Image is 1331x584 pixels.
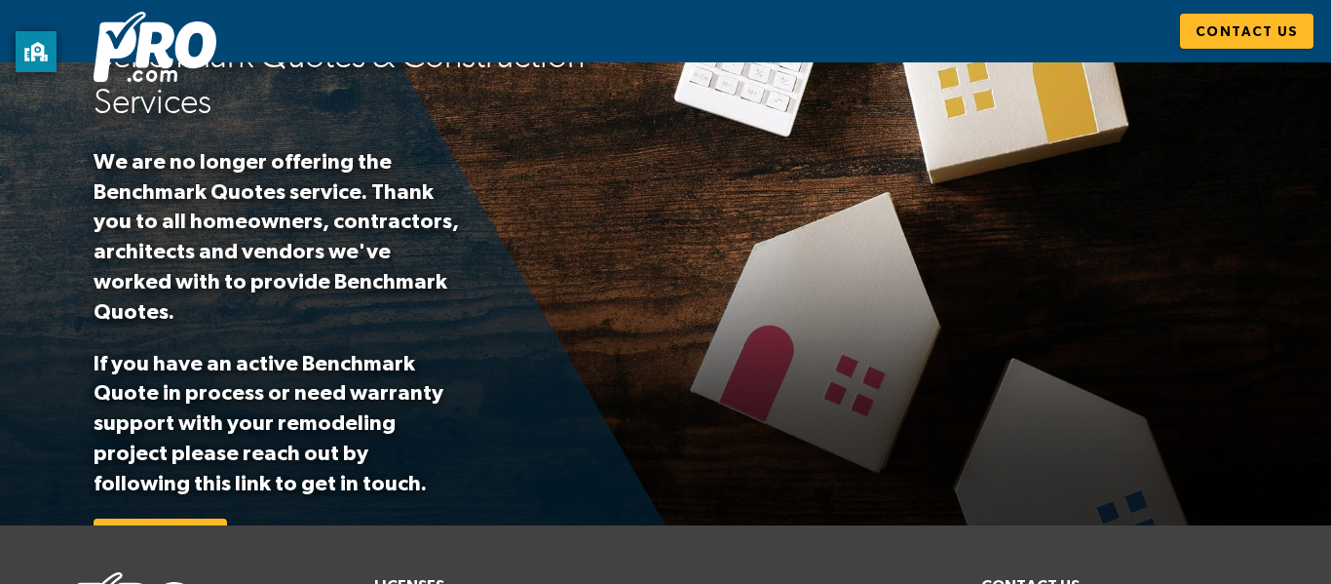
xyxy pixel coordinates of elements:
[16,31,57,72] button: privacy banner
[94,33,651,125] h2: Benchmark Quotes & Construction Services
[94,519,227,555] a: Contact Us
[94,146,465,327] p: We are no longer offering the Benchmark Quotes service. Thank you to all homeowners, contractors,...
[1180,14,1313,50] a: Contact Us
[94,12,216,82] img: Pro.com logo
[1196,19,1298,44] span: Contact Us
[94,348,465,498] p: If you have an active Benchmark Quote in process or need warranty support with your remodeling pr...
